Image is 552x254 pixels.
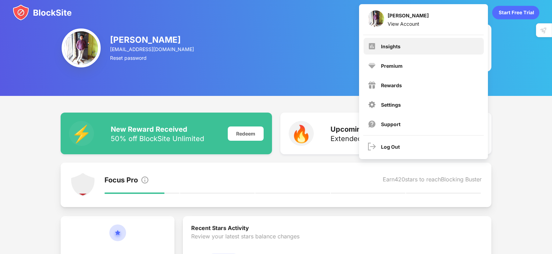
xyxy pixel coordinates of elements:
[381,43,401,49] div: Insights
[388,21,429,27] div: View Account
[331,125,393,133] div: Upcoming Reward
[381,121,401,127] div: Support
[110,55,195,61] div: Reset password
[13,4,72,21] img: blocksite-icon.svg
[191,233,483,254] div: Review your latest stars balance changes
[69,121,94,146] div: ⚡️
[368,81,376,89] img: menu-rewards.svg
[368,100,376,109] img: menu-settings.svg
[368,120,376,128] img: support.svg
[331,135,393,142] div: Extended Trial
[383,176,482,186] div: Earn 420 stars to reach Blocking Buster
[111,125,204,133] div: New Reward Received
[289,121,314,146] div: 🔥
[381,63,403,69] div: Premium
[70,172,95,197] img: points-level-1.svg
[368,62,376,70] img: premium.svg
[368,142,376,151] img: logout.svg
[109,224,126,249] img: circle-star.svg
[381,82,402,88] div: Rewards
[388,13,429,21] div: [PERSON_NAME]
[110,46,195,52] div: [EMAIL_ADDRESS][DOMAIN_NAME]
[141,176,149,184] img: info.svg
[368,42,376,50] img: menu-insights.svg
[110,35,195,45] div: [PERSON_NAME]
[492,6,539,19] div: animation
[62,28,101,67] img: ACg8ocIPNAJXvwxoutMnCGDOje8aq6jYuWYvstOxVlQELepPfc8honc=s96-c
[381,102,401,108] div: Settings
[191,224,483,233] div: Recent Stars Activity
[228,126,264,141] div: Redeem
[104,176,138,186] div: Focus Pro
[367,10,384,27] img: ACg8ocIPNAJXvwxoutMnCGDOje8aq6jYuWYvstOxVlQELepPfc8honc=s96-c
[111,135,204,142] div: 50% off BlockSite Unlimited
[381,144,400,150] div: Log Out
